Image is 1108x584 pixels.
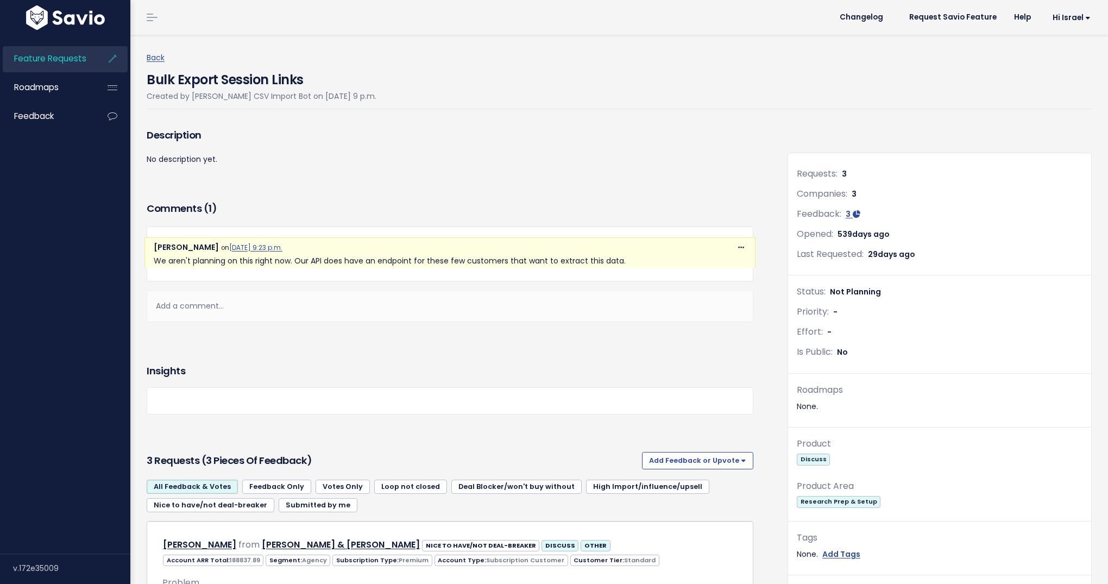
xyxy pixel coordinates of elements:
span: Feedback [14,110,54,122]
a: Loop not closed [374,480,447,494]
a: Back [147,52,165,63]
span: 539 [838,229,890,240]
h3: Comments ( ) [147,201,753,216]
strong: OTHER [584,541,607,550]
h4: Bulk Export Session Links [147,65,376,90]
span: Effort: [797,325,823,338]
span: days ago [852,229,890,240]
span: 3 [846,209,851,219]
span: Account ARR Total: [163,555,263,566]
a: High Import/influence/upsell [586,480,709,494]
span: Companies: [797,187,847,200]
h3: 3 Requests (3 pieces of Feedback) [147,453,638,468]
span: on [221,243,282,252]
span: Subscription Customer [486,556,564,564]
div: v.172e35009 [13,554,130,582]
span: - [827,326,832,337]
span: Hi Israel [1053,14,1091,22]
span: Opened: [797,228,833,240]
span: Customer Tier: [570,555,659,566]
a: Roadmaps [3,75,90,100]
a: Nice to have/not deal-breaker [147,498,274,512]
span: Is Public: [797,346,833,358]
p: No description yet. [147,153,753,166]
a: Request Savio Feature [901,9,1005,26]
span: Standard [624,556,656,564]
span: Feature Requests [14,53,86,64]
span: Changelog [840,14,883,21]
span: from [238,538,260,551]
span: 3 [842,168,847,179]
span: - [833,306,838,317]
span: Research Prep & Setup [797,496,880,507]
div: Add a comment... [147,290,753,322]
a: Help [1005,9,1040,26]
strong: NICE TO HAVE/NOT DEAL-BREAKER [426,541,536,550]
div: Product [797,436,1082,452]
span: Created by [PERSON_NAME] CSV Import Bot on [DATE] 9 p.m. [147,91,376,102]
span: 188837.89 [230,556,260,564]
a: Feature Requests [3,46,90,71]
span: Subscription Type: [332,555,432,566]
span: Segment: [266,555,330,566]
a: [PERSON_NAME] & [PERSON_NAME] [262,538,420,551]
span: Roadmaps [14,81,59,93]
a: Add Tags [822,548,860,561]
span: Requests: [797,167,838,180]
img: logo-white.9d6f32f41409.svg [23,5,108,30]
a: Submitted by me [279,498,357,512]
span: Feedback: [797,208,841,220]
span: Status: [797,285,826,298]
p: We aren't planning on this right now. Our API does have an endpoint for these few customers that ... [154,254,746,268]
a: All Feedback & Votes [147,480,238,494]
span: No [837,347,848,357]
strong: DISCUSS [545,541,575,550]
a: 3 [846,209,860,219]
span: Agency [302,556,327,564]
a: Feedback [3,104,90,129]
span: Discuss [797,454,830,465]
div: Product Area [797,479,1082,494]
span: Not Planning [830,286,881,297]
h3: Insights [147,363,185,379]
a: Votes Only [316,480,370,494]
a: Feedback Only [242,480,311,494]
div: Tags [797,530,1082,546]
h3: Description [147,128,753,143]
span: Premium [399,556,429,564]
span: 29 [868,249,915,260]
a: Deal Blocker/won't buy without [451,480,582,494]
span: Priority: [797,305,829,318]
span: days ago [878,249,915,260]
span: Account Type: [435,555,568,566]
a: [DATE] 9:23 p.m. [229,243,282,252]
span: 1 [208,202,212,215]
div: None. [797,400,1082,413]
div: Roadmaps [797,382,1082,398]
a: [PERSON_NAME] [163,538,236,551]
div: None. [797,548,1082,561]
button: Add Feedback or Upvote [642,452,753,469]
a: Hi Israel [1040,9,1099,26]
span: Last Requested: [797,248,864,260]
span: 3 [852,189,857,199]
span: [PERSON_NAME] [154,242,219,253]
